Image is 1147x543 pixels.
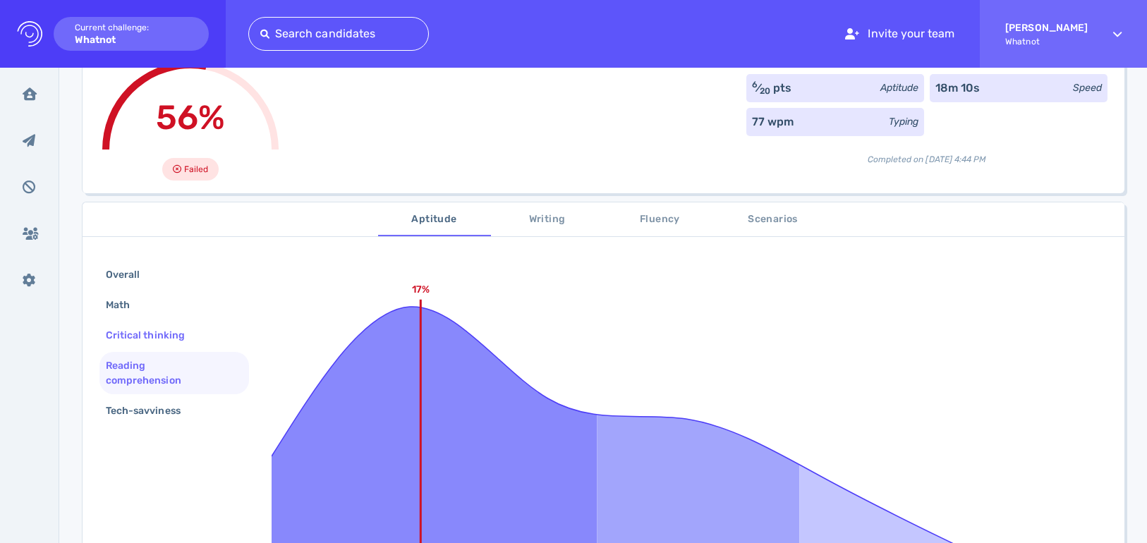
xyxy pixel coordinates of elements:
[752,80,758,90] sup: 6
[1005,22,1088,34] strong: [PERSON_NAME]
[760,86,770,96] sub: 20
[935,80,980,97] div: 18m 10s
[880,80,918,95] div: Aptitude
[103,401,198,421] div: Tech-savviness
[103,355,234,391] div: Reading comprehension
[184,161,208,178] span: Failed
[725,211,821,228] span: Scenarios
[612,211,708,228] span: Fluency
[752,114,794,130] div: 77 wpm
[103,264,157,285] div: Overall
[889,114,918,129] div: Typing
[746,142,1107,166] div: Completed on [DATE] 4:44 PM
[499,211,595,228] span: Writing
[412,283,430,295] text: 17%
[1005,37,1088,47] span: Whatnot
[156,97,225,138] span: 56%
[752,80,791,97] div: ⁄ pts
[103,325,202,346] div: Critical thinking
[1073,80,1102,95] div: Speed
[103,295,147,315] div: Math
[387,211,483,228] span: Aptitude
